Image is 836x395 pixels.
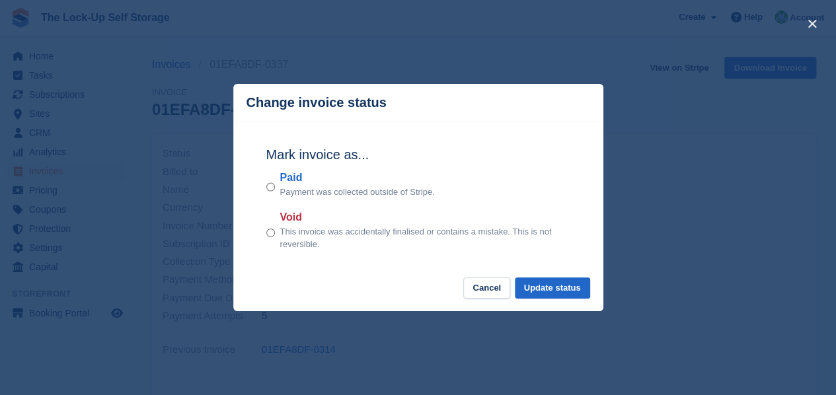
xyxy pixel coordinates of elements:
p: Payment was collected outside of Stripe. [280,186,435,199]
button: close [802,13,823,34]
p: This invoice was accidentally finalised or contains a mistake. This is not reversible. [280,225,570,251]
p: Change invoice status [247,95,387,110]
h2: Mark invoice as... [266,145,570,164]
label: Paid [280,170,435,186]
button: Update status [515,277,590,299]
label: Void [280,209,570,225]
button: Cancel [463,277,510,299]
